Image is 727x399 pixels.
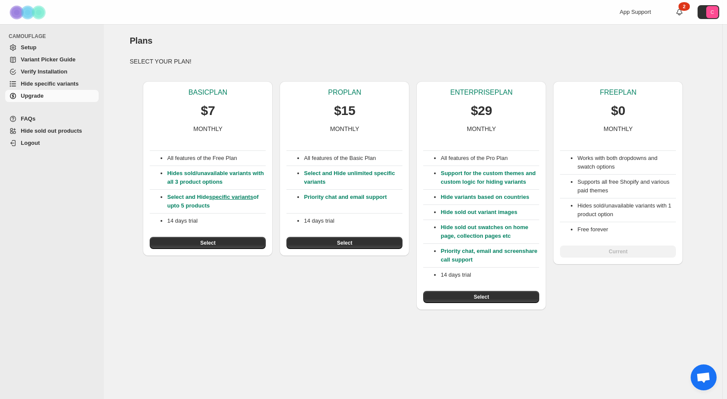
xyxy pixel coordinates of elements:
p: Hide sold out variant images [441,208,539,217]
div: Chat abierto [691,364,717,390]
a: Hide specific variants [5,78,99,90]
p: FREE PLAN [600,88,636,97]
span: Setup [21,44,36,51]
span: Upgrade [21,93,44,99]
span: Logout [21,140,40,146]
span: Avatar with initials C [706,6,718,18]
p: Priority chat, email and screenshare call support [441,247,539,264]
p: All features of the Pro Plan [441,154,539,163]
span: Hide sold out products [21,128,82,134]
span: Select [474,294,489,300]
p: $15 [334,102,355,119]
p: Hides sold/unavailable variants with all 3 product options [167,169,266,186]
span: FAQs [21,115,35,122]
span: Select [337,239,352,246]
span: Variant Picker Guide [21,56,75,63]
li: Works with both dropdowns and swatch options [577,154,676,171]
p: 14 days trial [441,271,539,279]
a: Verify Installation [5,66,99,78]
p: Select and Hide of upto 5 products [167,193,266,210]
p: All features of the Basic Plan [304,154,402,163]
text: C [711,10,714,15]
a: Hide sold out products [5,125,99,137]
p: Priority chat and email support [304,193,402,210]
a: Logout [5,137,99,149]
p: MONTHLY [467,124,496,133]
p: ENTERPRISE PLAN [450,88,512,97]
button: Select [423,291,539,303]
button: Select [150,237,266,249]
div: 2 [679,2,690,11]
a: specific variants [209,194,253,200]
span: App Support [620,9,651,15]
p: MONTHLY [604,124,633,133]
span: Select [200,239,216,246]
p: $0 [611,102,625,119]
p: BASIC PLAN [189,88,228,97]
p: Support for the custom themes and custom logic for hiding variants [441,169,539,186]
span: Verify Installation [21,68,68,75]
p: Hide sold out swatches on home page, collection pages etc [441,223,539,240]
p: Select and Hide unlimited specific variants [304,169,402,186]
a: FAQs [5,113,99,125]
p: All features of the Free Plan [167,154,266,163]
a: Setup [5,41,99,54]
li: Hides sold/unavailable variants with 1 product option [577,201,676,219]
p: $29 [471,102,492,119]
li: Supports all free Shopify and various paid themes [577,178,676,195]
span: Plans [130,36,152,45]
button: Avatar with initials C [698,5,719,19]
li: Free forever [577,225,676,234]
p: Hide variants based on countries [441,193,539,201]
a: 2 [675,8,684,16]
p: MONTHLY [193,124,222,133]
a: Upgrade [5,90,99,102]
button: Select [286,237,402,249]
p: PRO PLAN [328,88,361,97]
p: $7 [201,102,215,119]
span: Hide specific variants [21,80,79,87]
a: Variant Picker Guide [5,54,99,66]
span: CAMOUFLAGE [9,33,100,40]
p: MONTHLY [330,124,359,133]
img: Camouflage [7,0,50,24]
p: 14 days trial [167,217,266,225]
p: 14 days trial [304,217,402,225]
p: SELECT YOUR PLAN! [130,57,697,66]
